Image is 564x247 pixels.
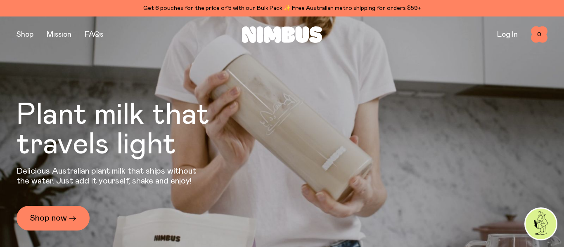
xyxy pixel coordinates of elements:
img: agent [526,209,556,239]
a: FAQs [85,31,103,38]
a: Mission [47,31,71,38]
p: Delicious Australian plant milk that ships without the water. Just add it yourself, shake and enjoy! [17,166,201,186]
button: 0 [531,26,547,43]
a: Log In [497,31,518,38]
div: Get 6 pouches for the price of 5 with our Bulk Pack ✨ Free Australian metro shipping for orders $59+ [17,3,547,13]
h1: Plant milk that travels light [17,100,254,160]
a: Shop now → [17,206,90,231]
